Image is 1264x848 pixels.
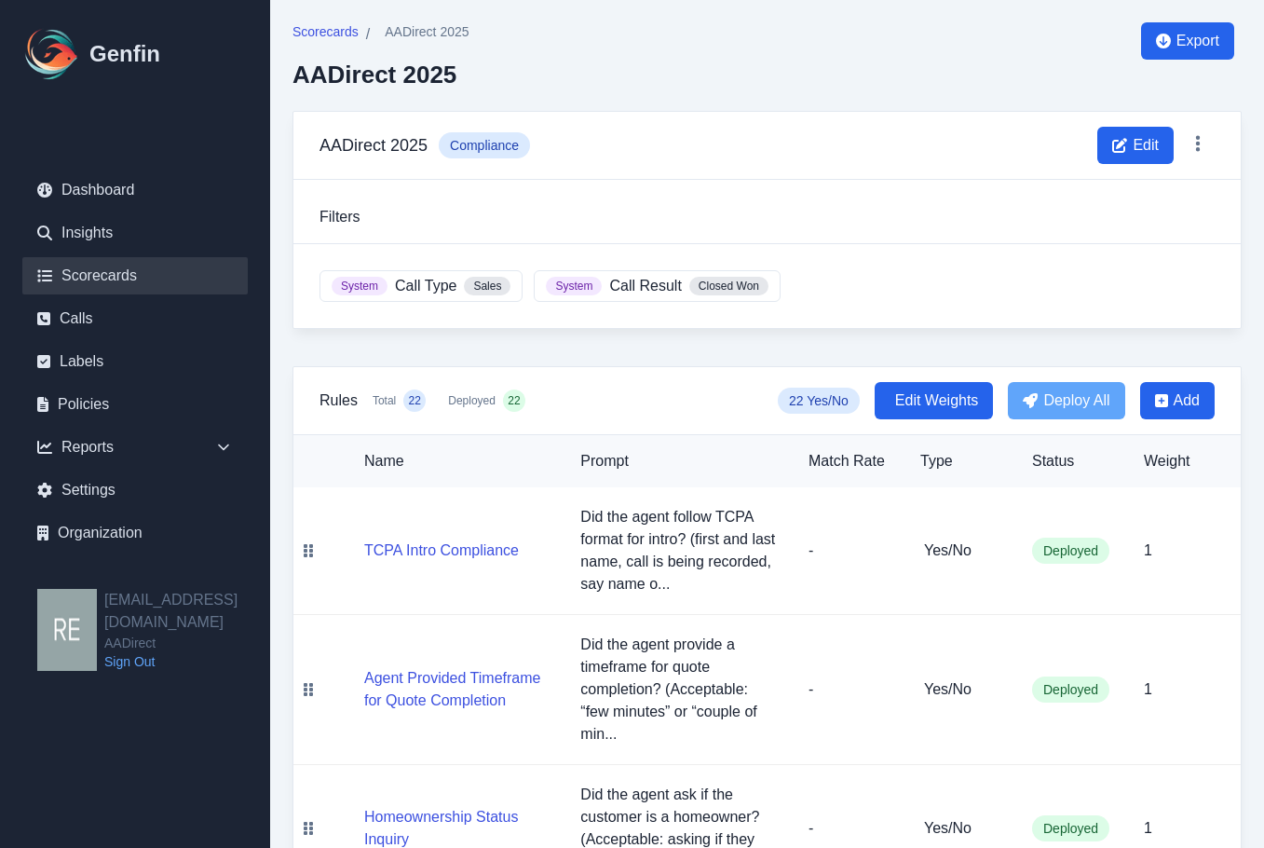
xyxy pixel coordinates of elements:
[385,22,469,41] span: AADirect 2025
[1043,390,1109,412] span: Deploy All
[875,382,994,419] button: Edit Weights
[689,277,768,295] span: Closed Won
[364,667,550,712] button: Agent Provided Timeframe for Quote Completion
[508,393,520,408] span: 22
[22,24,82,84] img: Logo
[1144,681,1152,697] span: 1
[37,589,97,671] img: resqueda@aadirect.com
[319,390,358,412] h3: Rules
[22,300,248,337] a: Calls
[1032,815,1109,841] span: Deployed
[364,540,519,562] button: TCPA Intro Compliance
[439,132,530,158] span: Compliance
[809,540,890,562] p: -
[1144,542,1152,558] span: 1
[22,171,248,209] a: Dashboard
[366,23,370,46] span: /
[448,393,496,408] span: Deployed
[794,435,905,487] th: Match Rate
[924,540,1002,562] h5: Yes/No
[373,393,396,408] span: Total
[319,206,1215,228] h3: Filters
[1129,435,1241,487] th: Weight
[1174,390,1200,412] span: Add
[22,429,248,466] div: Reports
[778,388,860,414] span: 22 Yes/No
[22,343,248,380] a: Labels
[22,472,248,509] a: Settings
[1140,382,1215,419] button: Add
[364,542,519,558] a: TCPA Intro Compliance
[1133,134,1159,157] span: Edit
[292,22,359,41] span: Scorecards
[1144,820,1152,836] span: 1
[22,257,248,294] a: Scorecards
[546,277,602,295] span: System
[409,393,421,408] span: 22
[104,589,270,634] h2: [EMAIL_ADDRESS][DOMAIN_NAME]
[104,634,270,652] span: AADirect
[22,214,248,252] a: Insights
[364,831,550,847] a: Homeownership Status Inquiry
[809,817,890,840] p: -
[464,277,510,295] span: Sales
[323,435,565,487] th: Name
[319,132,428,158] h3: AADirect 2025
[1017,435,1129,487] th: Status
[580,634,779,745] p: Did the agent provide a timeframe for quote completion? (Acceptable: “few minutes” or “couple of ...
[1141,22,1234,60] button: Export
[395,275,456,297] span: Call Type
[22,386,248,423] a: Policies
[364,692,550,708] a: Agent Provided Timeframe for Quote Completion
[924,817,1002,840] h5: Yes/No
[924,678,1002,701] h5: Yes/No
[332,277,387,295] span: System
[292,61,469,89] h2: AADirect 2025
[609,275,681,297] span: Call Result
[89,39,160,69] h1: Genfin
[1097,127,1174,164] button: Edit
[809,678,890,701] p: -
[1176,30,1219,52] span: Export
[292,22,359,46] a: Scorecards
[22,514,248,552] a: Organization
[895,390,979,412] span: Edit Weights
[580,506,779,595] p: Did the agent follow TCPA format for intro? (first and last name, call is being recorded, say nam...
[1032,538,1109,564] span: Deployed
[1008,382,1124,419] button: Deploy All
[1032,677,1109,703] span: Deployed
[104,652,270,671] a: Sign Out
[565,435,794,487] th: Prompt
[905,435,1017,487] th: Type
